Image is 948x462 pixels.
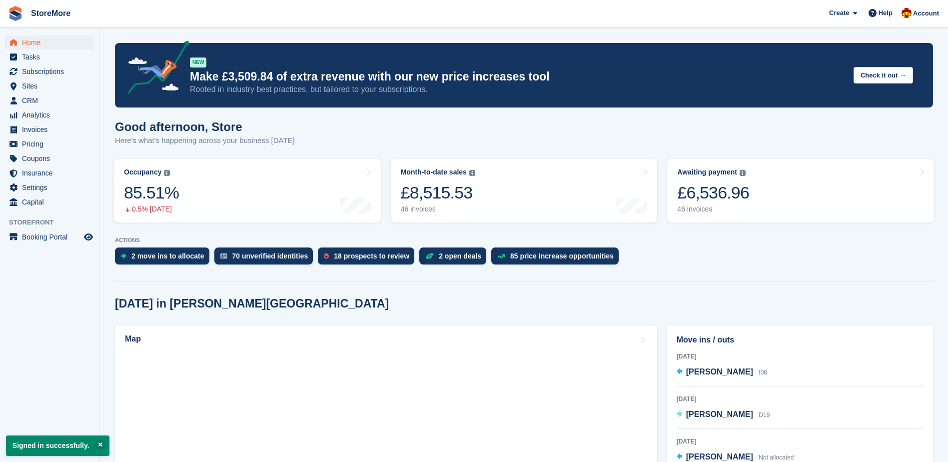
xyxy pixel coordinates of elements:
a: [PERSON_NAME] D19 [677,408,770,421]
p: Signed in successfully. [6,435,109,456]
span: [PERSON_NAME] [686,367,753,376]
div: 85.51% [124,182,179,203]
span: D19 [759,411,770,418]
h1: Good afternoon, Store [115,120,295,133]
span: Account [913,8,939,18]
a: Month-to-date sales £8,515.53 46 invoices [391,159,658,222]
p: ACTIONS [115,237,933,243]
div: Month-to-date sales [401,168,467,176]
img: stora-icon-8386f47178a22dfd0bd8f6a31ec36ba5ce8667c1dd55bd0f319d3a0aa187defe.svg [8,6,23,21]
span: Storefront [9,217,99,227]
p: Here's what's happening across your business [DATE] [115,135,295,146]
span: Not allocated [759,454,794,461]
a: menu [5,122,94,136]
h2: Move ins / outs [677,334,924,346]
a: 2 open deals [419,247,491,269]
div: 85 price increase opportunities [510,252,614,260]
a: Awaiting payment £6,536.96 46 invoices [667,159,934,222]
img: icon-info-grey-7440780725fd019a000dd9b08b2336e03edf1995a4989e88bcd33f0948082b44.svg [469,170,475,176]
span: Capital [22,195,82,209]
span: Analytics [22,108,82,122]
a: menu [5,108,94,122]
a: StoreMore [27,5,74,21]
p: Rooted in industry best practices, but tailored to your subscriptions. [190,84,846,95]
a: Preview store [82,231,94,243]
div: 46 invoices [677,205,749,213]
span: [PERSON_NAME] [686,452,753,461]
h2: [DATE] in [PERSON_NAME][GEOGRAPHIC_DATA] [115,297,389,310]
img: icon-info-grey-7440780725fd019a000dd9b08b2336e03edf1995a4989e88bcd33f0948082b44.svg [740,170,746,176]
div: [DATE] [677,394,924,403]
img: price_increase_opportunities-93ffe204e8149a01c8c9dc8f82e8f89637d9d84a8eef4429ea346261dce0b2c0.svg [497,254,505,258]
span: Booking Portal [22,230,82,244]
div: 2 open deals [439,252,481,260]
button: Check it out → [854,67,913,83]
a: menu [5,50,94,64]
div: 18 prospects to review [334,252,409,260]
span: [PERSON_NAME] [686,410,753,418]
span: Help [879,8,893,18]
a: menu [5,230,94,244]
div: 0.5% [DATE] [124,205,179,213]
a: menu [5,137,94,151]
a: Occupancy 85.51% 0.5% [DATE] [114,159,381,222]
div: £8,515.53 [401,182,475,203]
span: Home [22,35,82,49]
a: menu [5,64,94,78]
div: 46 invoices [401,205,475,213]
img: price-adjustments-announcement-icon-8257ccfd72463d97f412b2fc003d46551f7dbcb40ab6d574587a9cd5c0d94... [119,40,189,97]
span: Subscriptions [22,64,82,78]
span: Coupons [22,151,82,165]
div: 2 move ins to allocate [131,252,204,260]
a: 85 price increase opportunities [491,247,624,269]
img: icon-info-grey-7440780725fd019a000dd9b08b2336e03edf1995a4989e88bcd33f0948082b44.svg [164,170,170,176]
img: prospect-51fa495bee0391a8d652442698ab0144808aea92771e9ea1ae160a38d050c398.svg [324,253,329,259]
img: deal-1b604bf984904fb50ccaf53a9ad4b4a5d6e5aea283cecdc64d6e3604feb123c2.svg [425,252,434,259]
a: menu [5,93,94,107]
img: move_ins_to_allocate_icon-fdf77a2bb77ea45bf5b3d319d69a93e2d87916cf1d5bf7949dd705db3b84f3ca.svg [121,253,126,259]
span: Invoices [22,122,82,136]
span: Create [829,8,849,18]
div: Occupancy [124,168,161,176]
a: menu [5,195,94,209]
div: [DATE] [677,437,924,446]
div: NEW [190,57,206,67]
div: Awaiting payment [677,168,737,176]
a: menu [5,35,94,49]
p: Make £3,509.84 of extra revenue with our new price increases tool [190,69,846,84]
span: Sites [22,79,82,93]
span: Pricing [22,137,82,151]
div: [DATE] [677,352,924,361]
span: Insurance [22,166,82,180]
div: £6,536.96 [677,182,749,203]
span: I08 [759,369,767,376]
a: 2 move ins to allocate [115,247,214,269]
a: [PERSON_NAME] I08 [677,366,767,379]
span: Settings [22,180,82,194]
a: menu [5,151,94,165]
a: menu [5,166,94,180]
a: menu [5,180,94,194]
a: 18 prospects to review [318,247,419,269]
span: CRM [22,93,82,107]
a: 70 unverified identities [214,247,318,269]
a: menu [5,79,94,93]
img: Store More Team [902,8,912,18]
span: Tasks [22,50,82,64]
img: verify_identity-adf6edd0f0f0b5bbfe63781bf79b02c33cf7c696d77639b501bdc392416b5a36.svg [220,253,227,259]
h2: Map [125,334,141,343]
div: 70 unverified identities [232,252,308,260]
